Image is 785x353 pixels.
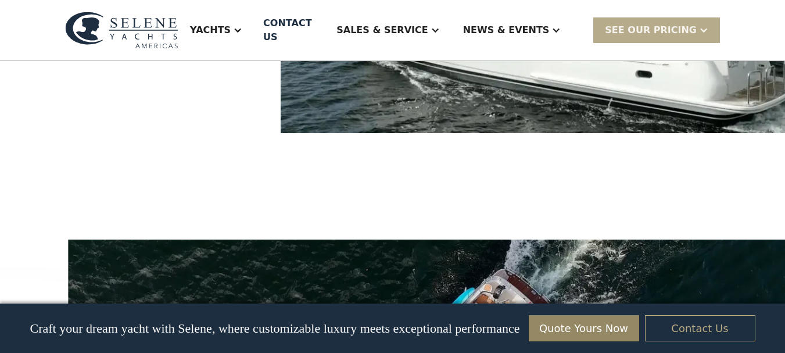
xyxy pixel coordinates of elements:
[336,23,428,37] div: Sales & Service
[178,7,254,54] div: Yachts
[463,23,550,37] div: News & EVENTS
[325,7,451,54] div: Sales & Service
[605,23,697,37] div: SEE Our Pricing
[30,321,519,336] p: Craft your dream yacht with Selene, where customizable luxury meets exceptional performance
[190,23,231,37] div: Yachts
[451,7,573,54] div: News & EVENTS
[65,12,178,49] img: logo
[263,16,316,44] div: Contact US
[593,17,720,42] div: SEE Our Pricing
[645,315,755,341] a: Contact Us
[529,315,639,341] a: Quote Yours Now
